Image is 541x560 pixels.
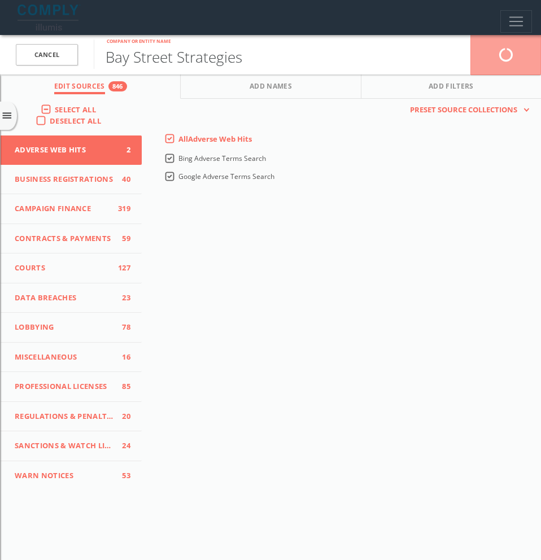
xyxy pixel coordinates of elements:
span: Business Registrations [15,174,114,185]
button: Business Registrations40 [1,165,142,195]
span: 78 [114,322,130,333]
span: Deselect All [50,116,101,126]
span: Lobbying [15,322,114,333]
span: Courts [15,262,114,274]
img: illumis [18,5,81,30]
span: 24 [114,440,130,452]
span: Preset Source Collections [404,104,523,116]
span: Contracts & Payments [15,233,114,244]
span: Sanctions & Watch Lists [15,440,114,452]
span: 23 [114,292,130,304]
span: All Adverse Web Hits [178,134,252,144]
button: Toggle navigation [500,10,532,33]
button: Data Breaches23 [1,283,142,313]
button: Lobbying78 [1,313,142,343]
span: Professional Licenses [15,381,114,392]
span: Data Breaches [15,292,114,304]
span: 319 [114,203,130,215]
span: 16 [114,352,130,363]
div: 846 [108,81,127,91]
span: Add Filters [429,81,474,94]
span: Adverse Web Hits [15,145,114,156]
span: 53 [114,470,130,482]
span: 127 [114,262,130,274]
button: Contracts & Payments59 [1,224,142,254]
a: Cancel [16,44,78,66]
i: menu [1,110,13,122]
button: WARN Notices53 [1,461,142,491]
span: 40 [114,174,130,185]
span: Edit Sources [54,81,105,94]
button: Regulations & Penalties20 [1,402,142,432]
button: Miscellaneous16 [1,343,142,373]
button: Campaign Finance319 [1,194,142,224]
button: Adverse Web Hits2 [1,135,142,165]
span: Regulations & Penalties [15,411,114,422]
button: Professional Licenses85 [1,372,142,402]
span: 2 [114,145,130,156]
button: Add Filters [361,75,541,99]
button: Courts127 [1,253,142,283]
span: 20 [114,411,130,422]
span: Select All [55,104,96,115]
span: Add Names [250,81,292,94]
span: WARN Notices [15,470,114,482]
button: Edit Sources846 [1,75,181,99]
button: Add Names [181,75,361,99]
span: 59 [114,233,130,244]
span: Miscellaneous [15,352,114,363]
button: Preset Source Collections [404,104,530,116]
span: 85 [114,381,130,392]
button: Sanctions & Watch Lists24 [1,431,142,461]
span: Bing Adverse Terms Search [178,154,266,163]
span: Campaign Finance [15,203,114,215]
span: Google Adverse Terms Search [178,172,274,181]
